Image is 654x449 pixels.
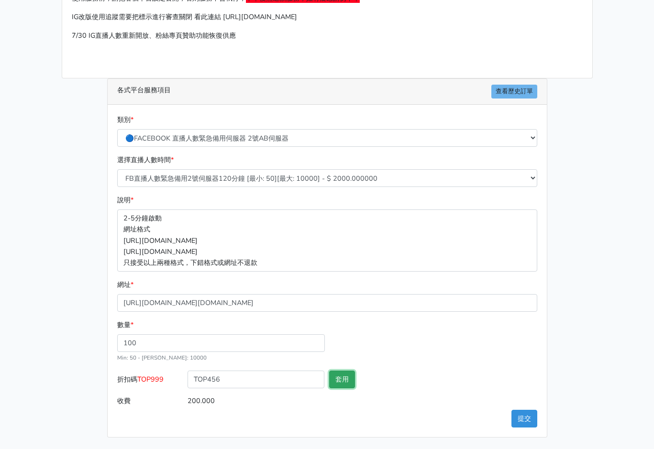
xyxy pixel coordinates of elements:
[511,410,537,427] button: 提交
[491,85,537,99] a: 查看歷史訂單
[115,392,186,410] label: 收費
[115,371,186,392] label: 折扣碼
[117,294,537,312] input: 這邊填入網址
[117,195,133,206] label: 說明
[329,371,355,388] button: 套用
[72,30,583,41] p: 7/30 IG直播人數重新開放、粉絲專頁贊助功能恢復供應
[137,374,164,384] span: TOP999
[117,154,174,165] label: 選擇直播人數時間
[108,79,547,105] div: 各式平台服務項目
[117,319,133,330] label: 數量
[117,279,133,290] label: 網址
[72,11,583,22] p: IG改版使用追蹤需要把標示進行審查關閉 看此連結 [URL][DOMAIN_NAME]
[117,354,207,361] small: Min: 50 - [PERSON_NAME]: 10000
[117,114,133,125] label: 類別
[117,209,537,271] p: 2-5分鐘啟動 網址格式 [URL][DOMAIN_NAME] [URL][DOMAIN_NAME] 只接受以上兩種格式，下錯格式或網址不退款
